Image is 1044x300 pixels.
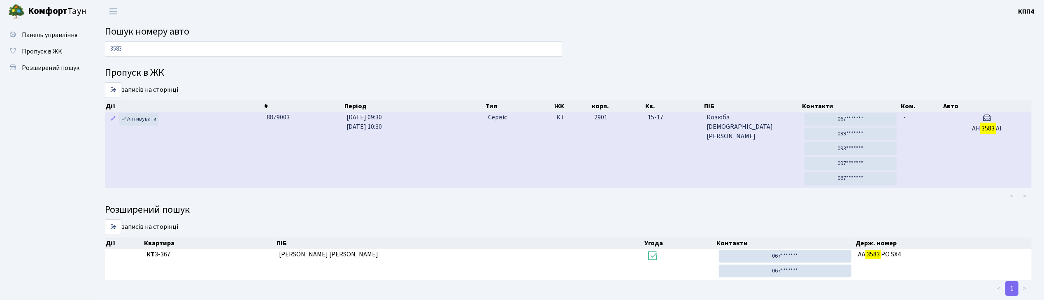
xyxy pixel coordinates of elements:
[276,237,644,249] th: ПІБ
[903,113,906,122] span: -
[644,100,703,112] th: Кв.
[942,100,1032,112] th: Авто
[105,82,121,98] select: записів на сторінці
[980,123,996,134] mark: 3583
[707,113,798,141] span: Козюба [DEMOGRAPHIC_DATA] [PERSON_NAME]
[28,5,67,18] b: Комфорт
[146,250,155,259] b: КТ
[103,5,123,18] button: Переключити навігацію
[105,41,562,57] input: Пошук
[591,100,645,112] th: корп.
[946,125,1028,133] h5: АН АІ
[855,237,1032,249] th: Держ. номер
[4,43,86,60] a: Пропуск в ЖК
[22,30,77,40] span: Панель управління
[143,237,276,249] th: Квартира
[105,24,189,39] span: Пошук номеру авто
[279,250,378,259] span: [PERSON_NAME] [PERSON_NAME]
[865,249,881,260] mark: 3583
[488,113,507,122] span: Сервіс
[704,100,801,112] th: ПІБ
[4,60,86,76] a: Розширений пошук
[105,237,143,249] th: Дії
[105,219,121,235] select: записів на сторінці
[105,82,178,98] label: записів на сторінці
[858,250,1028,259] span: АА РО SX4
[716,237,855,249] th: Контакти
[1005,281,1018,296] a: 1
[644,237,716,249] th: Угода
[22,63,79,72] span: Розширений пошук
[8,3,25,20] img: logo.png
[801,100,900,112] th: Контакти
[105,219,178,235] label: записів на сторінці
[648,113,700,122] span: 15-17
[105,67,1032,79] h4: Пропуск в ЖК
[4,27,86,43] a: Панель управління
[557,113,588,122] span: КТ
[1018,7,1034,16] a: КПП4
[28,5,86,19] span: Таун
[146,250,272,259] span: 3-367
[105,100,263,112] th: Дії
[344,100,485,112] th: Період
[105,204,1032,216] h4: Розширений пошук
[347,113,382,131] span: [DATE] 09:30 [DATE] 10:30
[119,113,158,126] a: Активувати
[263,100,343,112] th: #
[594,113,607,122] span: 2901
[485,100,553,112] th: Тип
[900,100,942,112] th: Ком.
[108,113,118,126] a: Редагувати
[267,113,290,122] span: 8879003
[553,100,591,112] th: ЖК
[22,47,62,56] span: Пропуск в ЖК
